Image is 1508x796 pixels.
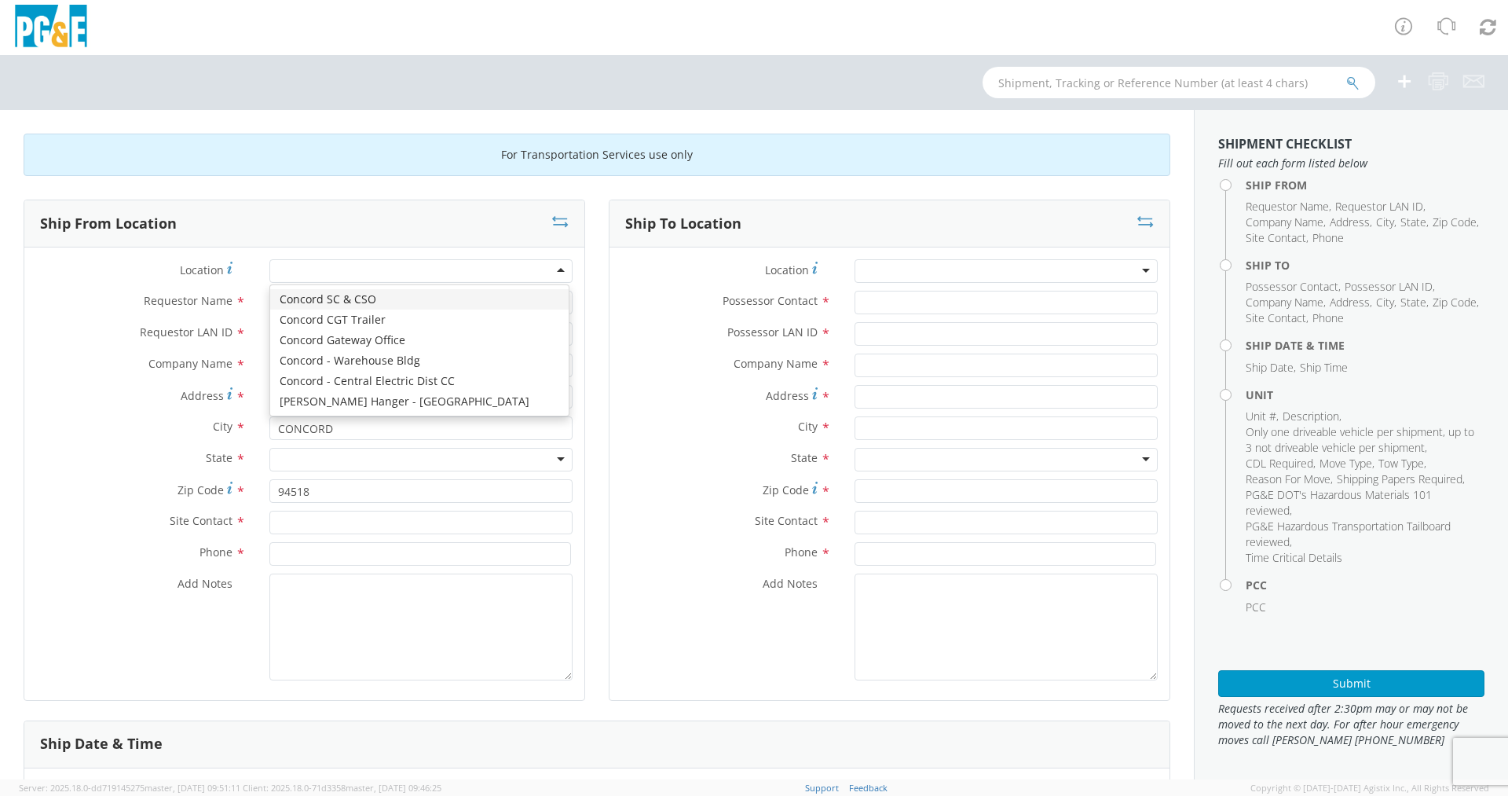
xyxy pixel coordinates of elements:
span: Phone [199,545,232,559]
span: Copyright © [DATE]-[DATE] Agistix Inc., All Rights Reserved [1250,782,1489,794]
span: Requests received after 2:30pm may or may not be moved to the next day. For after hour emergency ... [1218,701,1484,748]
span: Phone [785,545,818,559]
span: Possessor Contact [723,293,818,308]
span: Requestor LAN ID [1335,199,1423,214]
span: Possessor LAN ID [727,325,818,339]
div: Concord CGT Trailer [270,310,569,330]
span: Client: 2025.18.0-71d3358 [243,782,441,794]
span: Site Contact [170,513,232,528]
div: For Transportation Services use only [24,134,1170,176]
span: Add Notes [763,576,818,591]
h4: Ship Date & Time [1246,339,1484,351]
span: Unit # [1246,409,1276,424]
span: Location [180,262,224,277]
span: Zip Code [763,482,809,497]
h3: Ship To Location [625,216,741,232]
li: , [1330,215,1372,230]
li: , [1335,199,1426,215]
li: , [1246,409,1279,424]
span: Shipping Papers Required [1337,471,1462,486]
li: , [1433,215,1479,230]
li: , [1246,295,1326,310]
span: Company Name [148,356,232,371]
span: Fill out each form listed below [1218,156,1484,171]
span: Site Contact [1246,230,1306,245]
strong: Shipment Checklist [1218,135,1352,152]
span: Requestor LAN ID [140,325,232,339]
span: Ship Time [1300,360,1348,375]
li: , [1246,310,1309,326]
span: State [206,450,232,465]
li: , [1378,456,1426,471]
a: Support [805,782,839,794]
h4: Ship To [1246,259,1484,271]
span: master, [DATE] 09:46:25 [346,782,441,794]
span: Address [181,388,224,403]
li: , [1433,295,1479,310]
li: , [1246,215,1326,230]
li: , [1246,360,1296,376]
span: State [1400,295,1426,310]
div: Concord Gateway Office [270,330,569,350]
li: , [1376,215,1396,230]
li: , [1246,519,1481,550]
h4: PCC [1246,579,1484,591]
h4: Unit [1246,389,1484,401]
span: State [791,450,818,465]
span: City [213,419,232,434]
input: Shipment, Tracking or Reference Number (at least 4 chars) [983,67,1375,98]
li: , [1330,295,1372,310]
h3: Ship From Location [40,216,177,232]
li: , [1246,471,1333,487]
div: Concord - Warehouse Bldg [270,350,569,371]
span: Move Type [1319,456,1372,471]
span: Description [1283,409,1339,424]
span: State [1400,215,1426,229]
span: PG&E DOT's Hazardous Materials 101 reviewed [1246,487,1432,518]
li: , [1246,456,1316,471]
li: , [1246,487,1481,519]
span: Company Name [1246,295,1323,310]
span: PG&E Hazardous Transportation Tailboard reviewed [1246,519,1451,549]
div: Concord - Central Electric Dist CC [270,371,569,391]
span: master, [DATE] 09:51:11 [145,782,240,794]
span: Requestor Name [1246,199,1329,214]
li: , [1376,295,1396,310]
span: City [1376,295,1394,310]
span: Company Name [1246,215,1323,229]
span: City [1376,215,1394,229]
h4: Ship From [1246,179,1484,191]
span: CDL Required [1246,456,1313,471]
span: Zip Code [1433,215,1477,229]
li: , [1400,215,1429,230]
button: Submit [1218,670,1484,697]
span: City [798,419,818,434]
a: Feedback [849,782,888,794]
li: , [1246,230,1309,246]
span: Reason For Move [1246,471,1330,486]
span: PCC [1246,600,1266,614]
span: Address [1330,295,1370,310]
span: Zip Code [1433,295,1477,310]
span: Server: 2025.18.0-dd719145275 [19,782,240,794]
li: , [1246,199,1331,215]
span: Tow Type [1378,456,1424,471]
li: , [1246,279,1341,295]
span: Phone [1312,310,1344,325]
span: Location [765,262,809,277]
span: Possessor LAN ID [1345,279,1433,294]
li: , [1345,279,1435,295]
li: , [1337,471,1465,487]
span: Site Contact [1246,310,1306,325]
div: [PERSON_NAME] Hanger - [GEOGRAPHIC_DATA] [270,391,569,412]
li: , [1319,456,1374,471]
span: Address [766,388,809,403]
img: pge-logo-06675f144f4cfa6a6814.png [12,5,90,51]
span: Requestor Name [144,293,232,308]
span: Site Contact [755,513,818,528]
span: Phone [1312,230,1344,245]
span: Ship Date [1246,360,1294,375]
span: Time Critical Details [1246,550,1342,565]
span: Address [1330,215,1370,229]
span: Zip Code [178,482,224,497]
